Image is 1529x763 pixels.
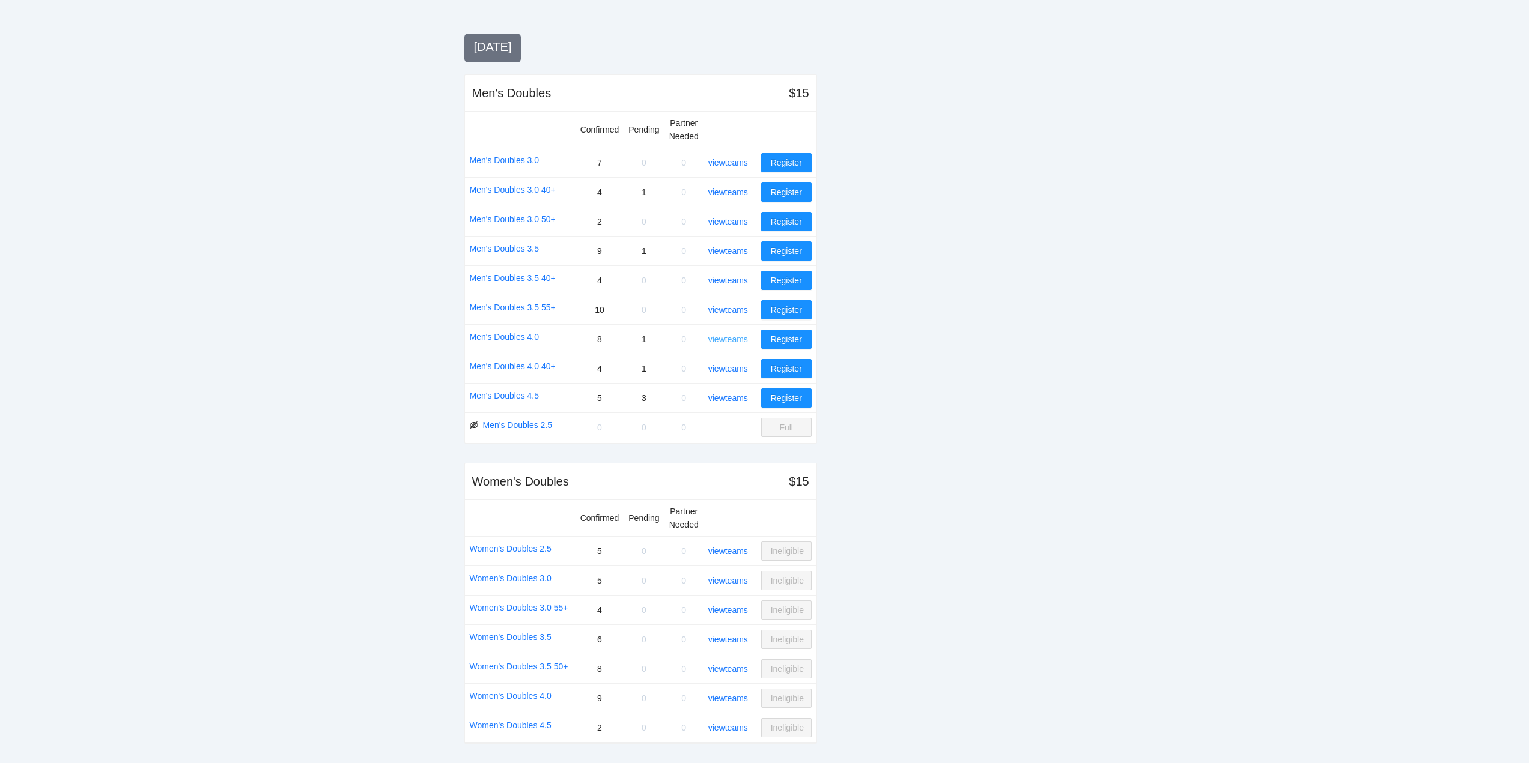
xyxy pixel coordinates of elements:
span: 0 [681,576,686,585]
span: 0 [681,334,686,344]
span: 0 [642,576,646,585]
a: view teams [708,334,748,344]
span: 0 [681,546,686,556]
div: Pending [628,511,659,525]
span: [DATE] [474,40,512,53]
button: Full [761,418,812,437]
button: Ineligible [761,541,812,561]
span: 0 [681,217,686,226]
td: 2 [576,207,624,236]
td: 6 [576,624,624,654]
span: 0 [642,305,646,315]
a: Women's Doubles 4.5 [470,719,552,732]
span: Register [771,391,802,405]
a: view teams [708,305,748,315]
div: Partner Needed [669,116,699,143]
a: Women's Doubles 3.5 50+ [470,660,568,673]
td: 7 [576,148,624,177]
span: 0 [642,546,646,556]
span: 0 [681,605,686,615]
button: Ineligible [761,600,812,620]
span: 0 [642,217,646,226]
span: 0 [681,305,686,315]
a: Women's Doubles 2.5 [470,542,552,555]
td: 4 [576,595,624,624]
span: 0 [681,664,686,674]
button: Register [761,300,812,319]
span: 0 [681,635,686,644]
span: 0 [681,423,686,432]
span: 0 [681,393,686,403]
span: 0 [642,635,646,644]
span: Register [771,274,802,287]
a: view teams [708,605,748,615]
a: view teams [708,723,748,732]
a: Men's Doubles 3.0 [470,154,540,167]
a: view teams [708,393,748,403]
a: Men's Doubles 4.0 [470,330,540,343]
a: view teams [708,217,748,226]
td: 9 [576,236,624,265]
td: 8 [576,654,624,683]
button: Register [761,153,812,172]
span: 0 [681,246,686,256]
a: view teams [708,158,748,167]
span: Register [771,185,802,199]
div: Women's Doubles [472,473,569,490]
button: Ineligible [761,718,812,737]
span: 0 [681,187,686,197]
div: Confirmed [580,511,619,525]
a: Men's Doubles 3.0 40+ [470,183,556,196]
button: Register [761,271,812,290]
button: Register [761,359,812,378]
td: 2 [576,713,624,742]
td: 1 [624,236,664,265]
a: Men's Doubles 3.5 55+ [470,301,556,314]
a: view teams [708,664,748,674]
button: Ineligible [761,630,812,649]
span: 0 [642,664,646,674]
div: $15 [789,473,809,490]
td: 1 [624,177,664,207]
span: Register [771,362,802,375]
td: 5 [576,565,624,595]
span: Register [771,215,802,228]
a: Men's Doubles 3.5 40+ [470,271,556,285]
a: view teams [708,546,748,556]
a: view teams [708,246,748,256]
span: Register [771,303,802,316]
a: view teams [708,187,748,197]
a: Women's Doubles 3.0 55+ [470,601,568,614]
button: Register [761,388,812,408]
div: Pending [628,123,659,136]
span: eye-invisible [470,421,478,429]
a: Women's Doubles 3.5 [470,630,552,644]
span: 0 [681,158,686,167]
a: view teams [708,576,748,585]
a: view teams [708,693,748,703]
span: 0 [681,276,686,285]
td: 5 [576,383,624,412]
span: Register [771,244,802,258]
div: Men's Doubles [472,85,552,101]
div: $15 [789,85,809,101]
div: Confirmed [580,123,619,136]
span: 0 [597,423,602,432]
a: Women's Doubles 4.0 [470,689,552,702]
a: Men's Doubles 4.0 40+ [470,360,556,373]
span: 0 [642,423,646,432]
button: Register [761,241,812,261]
td: 1 [624,354,664,383]
span: 0 [642,158,646,167]
a: view teams [708,364,748,373]
span: 0 [681,364,686,373]
span: 0 [681,693,686,703]
td: 3 [624,383,664,412]
span: 0 [642,693,646,703]
a: Men's Doubles 3.0 50+ [470,213,556,226]
button: Register [761,212,812,231]
a: view teams [708,635,748,644]
button: Register [761,330,812,349]
span: 0 [642,723,646,732]
span: 0 [681,723,686,732]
